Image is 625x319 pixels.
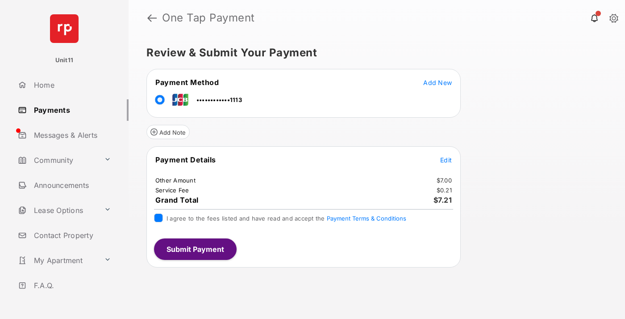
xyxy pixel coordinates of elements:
[196,96,242,103] span: ••••••••••••1113
[440,155,452,164] button: Edit
[14,225,129,246] a: Contact Property
[423,78,452,87] button: Add New
[155,155,216,164] span: Payment Details
[14,174,129,196] a: Announcements
[440,156,452,164] span: Edit
[14,74,129,96] a: Home
[14,275,129,296] a: F.A.Q.
[146,125,190,139] button: Add Note
[155,176,196,184] td: Other Amount
[436,176,452,184] td: $7.00
[155,78,219,87] span: Payment Method
[14,124,129,146] a: Messages & Alerts
[155,186,190,194] td: Service Fee
[14,200,100,221] a: Lease Options
[14,99,129,121] a: Payments
[327,215,406,222] button: I agree to the fees listed and have read and accept the
[167,215,406,222] span: I agree to the fees listed and have read and accept the
[50,14,79,43] img: svg+xml;base64,PHN2ZyB4bWxucz0iaHR0cDovL3d3dy53My5vcmcvMjAwMC9zdmciIHdpZHRoPSI2NCIgaGVpZ2h0PSI2NC...
[154,238,237,260] button: Submit Payment
[162,13,255,23] strong: One Tap Payment
[14,149,100,171] a: Community
[146,47,600,58] h5: Review & Submit Your Payment
[55,56,74,65] p: Unit11
[436,186,452,194] td: $0.21
[423,79,452,86] span: Add New
[14,250,100,271] a: My Apartment
[155,196,199,204] span: Grand Total
[433,196,452,204] span: $7.21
